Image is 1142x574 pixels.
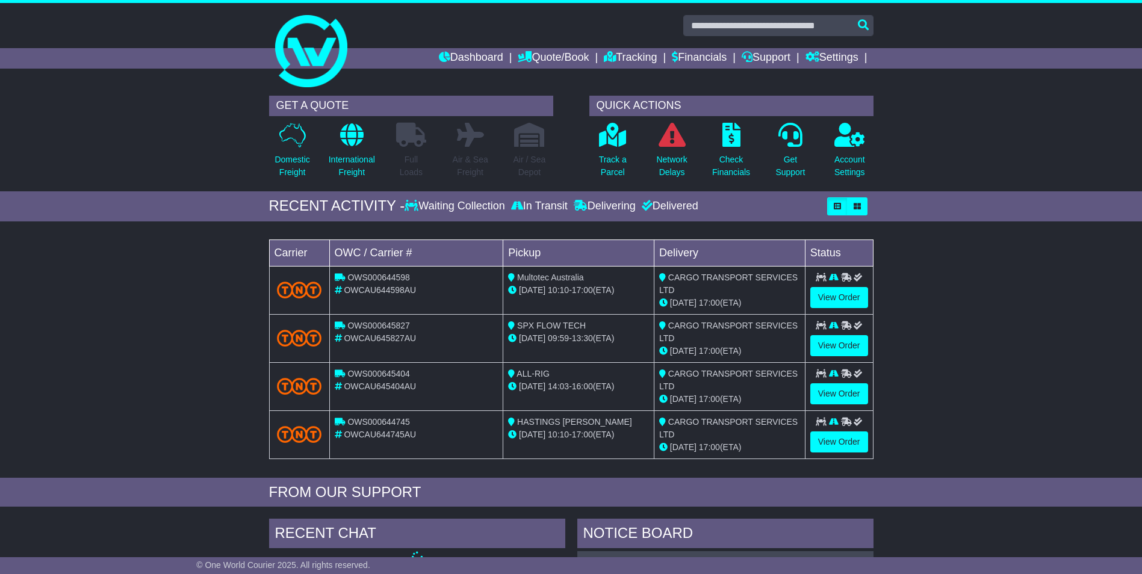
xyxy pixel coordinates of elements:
[453,153,488,179] p: Air & Sea Freight
[518,48,589,69] a: Quote/Book
[269,519,565,551] div: RECENT CHAT
[604,48,657,69] a: Tracking
[670,394,697,404] span: [DATE]
[639,200,698,213] div: Delivered
[514,153,546,179] p: Air / Sea Depot
[328,122,376,185] a: InternationalFreight
[810,287,868,308] a: View Order
[712,153,750,179] p: Check Financials
[508,332,649,345] div: - (ETA)
[654,239,805,266] td: Delivery
[670,346,697,356] span: [DATE]
[712,122,751,185] a: CheckFinancials
[347,273,410,282] span: OWS000644598
[659,369,798,391] span: CARGO TRANSPORT SERVICES LTD
[517,369,549,378] span: ALL-RIG
[742,48,790,69] a: Support
[656,153,687,179] p: Network Delays
[274,122,310,185] a: DomesticFreight
[659,321,798,343] span: CARGO TRANSPORT SERVICES LTD
[572,430,593,439] span: 17:00
[344,285,416,295] span: OWCAU644598AU
[508,428,649,441] div: - (ETA)
[269,96,553,116] div: GET A QUOTE
[572,333,593,343] span: 13:30
[517,321,586,330] span: SPX FLOW TECH
[396,153,426,179] p: Full Loads
[344,430,416,439] span: OWCAU644745AU
[670,442,697,452] span: [DATE]
[699,442,720,452] span: 17:00
[577,519,874,551] div: NOTICE BOARD
[659,345,800,357] div: (ETA)
[659,297,800,309] div: (ETA)
[329,153,375,179] p: International Freight
[659,393,800,406] div: (ETA)
[571,200,639,213] div: Delivering
[810,335,868,356] a: View Order
[834,153,865,179] p: Account Settings
[329,239,503,266] td: OWC / Carrier #
[572,381,593,391] span: 16:00
[775,122,805,185] a: GetSupport
[775,153,805,179] p: Get Support
[519,333,545,343] span: [DATE]
[269,484,874,501] div: FROM OUR SUPPORT
[519,381,545,391] span: [DATE]
[659,273,798,295] span: CARGO TRANSPORT SERVICES LTD
[277,426,322,442] img: TNT_Domestic.png
[572,285,593,295] span: 17:00
[548,381,569,391] span: 14:03
[810,383,868,404] a: View Order
[277,378,322,394] img: TNT_Domestic.png
[834,122,866,185] a: AccountSettings
[699,298,720,307] span: 17:00
[508,284,649,297] div: - (ETA)
[699,394,720,404] span: 17:00
[548,430,569,439] span: 10:10
[672,48,727,69] a: Financials
[659,441,800,454] div: (ETA)
[508,200,571,213] div: In Transit
[598,122,627,185] a: Track aParcel
[659,417,798,439] span: CARGO TRANSPORT SERVICES LTD
[405,200,507,213] div: Waiting Collection
[589,96,874,116] div: QUICK ACTIONS
[347,321,410,330] span: OWS000645827
[277,330,322,346] img: TNT_Domestic.png
[519,285,545,295] span: [DATE]
[508,380,649,393] div: - (ETA)
[347,369,410,378] span: OWS000645404
[805,239,873,266] td: Status
[275,153,309,179] p: Domestic Freight
[548,333,569,343] span: 09:59
[519,430,545,439] span: [DATE]
[344,381,416,391] span: OWCAU645404AU
[277,282,322,298] img: TNT_Domestic.png
[517,417,632,427] span: HASTINGS [PERSON_NAME]
[196,560,370,570] span: © One World Courier 2025. All rights reserved.
[344,333,416,343] span: OWCAU645827AU
[439,48,503,69] a: Dashboard
[517,273,584,282] span: Multotec Australia
[810,431,868,452] a: View Order
[656,122,687,185] a: NetworkDelays
[269,197,405,215] div: RECENT ACTIVITY -
[670,298,697,307] span: [DATE]
[269,239,329,266] td: Carrier
[699,346,720,356] span: 17:00
[347,417,410,427] span: OWS000644745
[548,285,569,295] span: 10:10
[599,153,627,179] p: Track a Parcel
[805,48,858,69] a: Settings
[503,239,654,266] td: Pickup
